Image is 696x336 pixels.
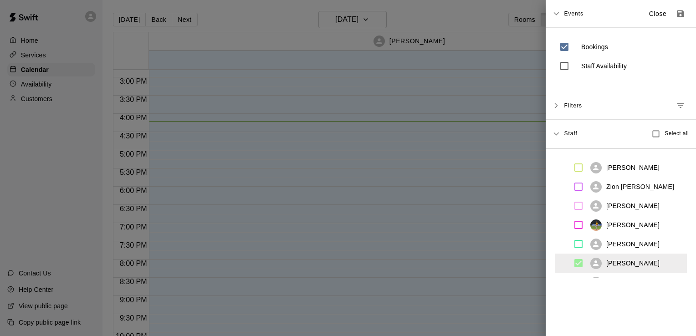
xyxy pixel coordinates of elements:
[564,129,577,137] span: Staff
[546,92,696,120] div: FiltersManage filters
[672,5,689,22] button: Save as default view
[672,97,689,114] button: Manage filters
[649,9,667,19] p: Close
[665,129,689,138] span: Select all
[590,219,602,231] img: 050f93bb-2e09-4afd-9d1d-ab91bc76ade5%2F969dcfea-49ff-4237-a904-71a4ea94956e_image-1754328197812
[606,239,660,249] p: [PERSON_NAME]
[606,163,660,172] p: [PERSON_NAME]
[606,278,660,287] p: [PERSON_NAME]
[606,220,660,229] p: [PERSON_NAME]
[555,158,687,278] ul: swift facility view
[606,201,660,210] p: [PERSON_NAME]
[581,42,608,51] p: Bookings
[564,5,583,22] span: Events
[564,97,582,114] span: Filters
[643,6,672,21] button: Close sidebar
[546,120,696,148] div: StaffSelect all
[606,259,660,268] p: [PERSON_NAME]
[606,182,674,191] p: Zion [PERSON_NAME]
[581,61,627,71] p: Staff Availability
